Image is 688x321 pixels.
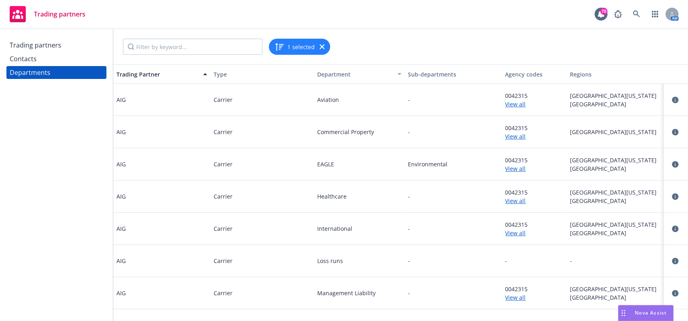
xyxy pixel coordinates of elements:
[10,39,61,52] div: Trading partners
[505,91,563,100] span: 0042315
[405,64,502,84] button: Sub-departments
[505,285,563,293] span: 0042315
[635,309,667,316] span: Nova Assist
[505,293,563,302] a: View all
[610,6,626,22] a: Report a Bug
[214,128,233,136] span: Carrier
[570,156,661,164] span: [GEOGRAPHIC_DATA][US_STATE]
[570,257,661,265] span: -
[6,66,106,79] a: Departments
[408,224,410,233] span: -
[214,160,233,168] span: Carrier
[214,192,233,201] span: Carrier
[214,224,233,233] span: Carrier
[647,6,663,22] a: Switch app
[116,224,126,233] span: AIG
[116,128,126,136] span: AIG
[311,70,393,79] div: Department
[408,95,410,104] span: -
[570,188,661,197] span: [GEOGRAPHIC_DATA][US_STATE]
[570,91,661,100] span: [GEOGRAPHIC_DATA][US_STATE]
[505,124,563,132] span: 0042315
[570,293,661,302] span: [GEOGRAPHIC_DATA]
[505,188,563,197] span: 0042315
[317,289,401,297] span: Management Liability
[570,70,661,79] div: Regions
[570,128,661,136] span: [GEOGRAPHIC_DATA][US_STATE]
[317,257,401,265] span: Loss runs
[214,257,233,265] span: Carrier
[10,66,50,79] div: Departments
[505,70,563,79] div: Agency codes
[570,100,661,108] span: [GEOGRAPHIC_DATA]
[670,127,680,137] a: circleInformation
[670,288,680,298] a: circleInformation
[670,95,680,105] a: circleInformation
[408,289,410,297] span: -
[570,197,661,205] span: [GEOGRAPHIC_DATA]
[317,95,401,104] span: Aviation
[505,220,563,229] span: 0042315
[10,52,37,65] div: Contacts
[214,70,304,79] div: Type
[116,257,126,265] span: AIG
[502,64,567,84] button: Agency codes
[505,164,563,173] a: View all
[214,289,233,297] span: Carrier
[670,159,680,169] a: circleInformation
[214,95,233,104] span: Carrier
[6,52,106,65] a: Contacts
[308,64,405,84] button: Department
[408,160,499,168] span: Environmental
[116,160,126,168] span: AIG
[210,64,308,84] button: Type
[670,256,680,266] a: circleInformation
[317,160,401,168] span: EAGLE
[505,156,563,164] span: 0042315
[113,64,210,84] button: Trading Partner
[116,95,126,104] span: AIG
[670,224,680,234] a: circleInformation
[505,132,563,141] a: View all
[570,229,661,237] span: [GEOGRAPHIC_DATA]
[408,128,410,136] span: -
[567,64,664,84] button: Regions
[618,305,673,321] button: Nova Assist
[408,192,410,201] span: -
[274,42,315,52] button: 1 selected
[570,285,661,293] span: [GEOGRAPHIC_DATA][US_STATE]
[116,192,126,201] span: AIG
[116,70,198,79] div: Trading Partner
[570,220,661,229] span: [GEOGRAPHIC_DATA][US_STATE]
[317,192,401,201] span: Healthcare
[505,197,563,205] a: View all
[600,8,607,15] div: 70
[408,257,410,265] span: -
[123,39,262,55] input: Filter by keyword...
[317,224,401,233] span: International
[408,70,499,79] div: Sub-departments
[570,164,661,173] span: [GEOGRAPHIC_DATA]
[618,305,628,321] div: Drag to move
[505,100,563,108] a: View all
[505,257,507,265] span: -
[670,192,680,201] a: circleInformation
[505,229,563,237] a: View all
[34,11,85,17] span: Trading partners
[116,289,126,297] span: AIG
[317,128,401,136] span: Commercial Property
[628,6,644,22] a: Search
[6,3,89,25] a: Trading partners
[6,39,106,52] a: Trading partners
